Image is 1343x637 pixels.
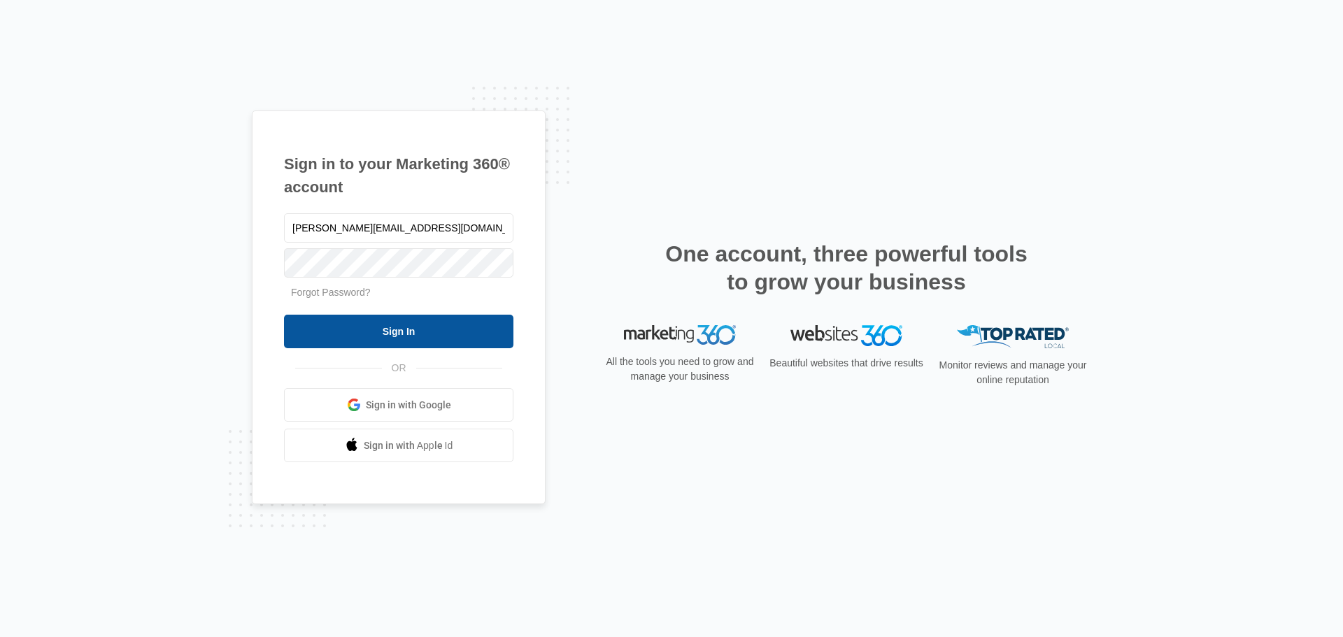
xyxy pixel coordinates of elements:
p: Beautiful websites that drive results [768,356,925,371]
img: Websites 360 [790,325,902,345]
p: All the tools you need to grow and manage your business [602,355,758,384]
input: Email [284,213,513,243]
span: Sign in with Google [366,398,451,413]
p: Monitor reviews and manage your online reputation [935,358,1091,387]
img: Top Rated Local [957,325,1069,348]
a: Sign in with Apple Id [284,429,513,462]
input: Sign In [284,315,513,348]
img: Marketing 360 [624,325,736,345]
span: Sign in with Apple Id [364,438,453,453]
h2: One account, three powerful tools to grow your business [661,240,1032,296]
span: OR [382,361,416,375]
h1: Sign in to your Marketing 360® account [284,152,513,199]
a: Forgot Password? [291,287,371,298]
a: Sign in with Google [284,388,513,422]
